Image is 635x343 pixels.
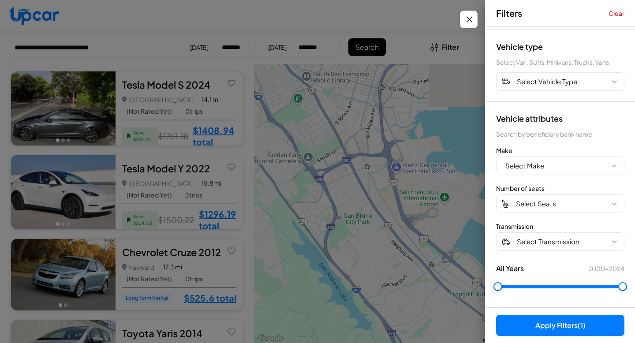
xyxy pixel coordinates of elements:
[496,263,524,274] span: All Years
[460,11,478,28] button: Close filters
[496,58,624,67] div: Select Van, SUVs, Minivans, Trucks, Vans
[496,7,522,19] span: Filters
[496,157,624,175] button: Select Make
[516,199,556,209] span: Select Seats
[496,146,624,155] div: Make
[496,232,624,251] button: Select Transmission
[517,237,579,247] span: Select Transmission
[496,112,624,124] div: Vehicle attributes
[505,161,544,171] span: Select Make
[609,9,624,18] button: Clear
[588,264,624,273] span: 2000 - 2024
[496,184,624,193] div: Number of seats
[496,130,624,139] div: Search by beneficiary bank name
[496,194,624,213] button: Select Seats
[517,77,577,87] span: Select Vehicle Type
[496,41,624,52] div: Vehicle type
[496,222,624,231] div: Transmission
[496,72,624,91] button: Select Vehicle Type
[496,315,624,336] button: Apply Filters(1)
